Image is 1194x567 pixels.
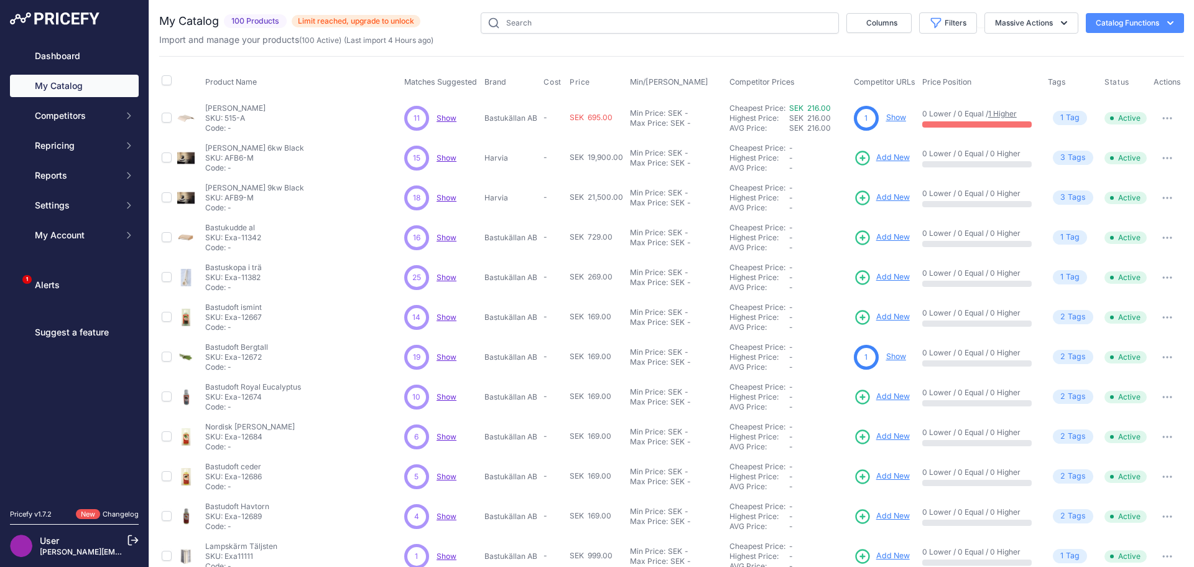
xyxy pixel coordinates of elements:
a: 1 Higher [988,109,1017,118]
p: [PERSON_NAME] 9kw Black [205,183,304,193]
span: SEK 729.00 [570,232,613,241]
button: Status [1104,77,1132,87]
input: Search [481,12,839,34]
a: Show [886,352,906,361]
span: - [789,143,793,152]
a: Add New [854,508,910,525]
button: Price [570,77,593,87]
div: SEK [668,427,682,437]
span: s [1081,311,1086,323]
p: Nordisk [PERSON_NAME] [205,422,295,432]
span: SEK 169.00 [570,352,611,361]
span: Show [437,233,456,242]
a: Cheapest Price: [729,541,785,551]
div: Min Price: [630,228,665,238]
span: - [789,263,793,272]
p: Code: - [205,243,261,253]
span: Show [437,392,456,401]
a: Cheapest Price: [729,422,785,431]
div: - [682,268,688,278]
div: - [685,198,691,208]
span: Reports [35,169,116,182]
a: Add New [854,149,910,167]
span: Active [1104,152,1147,164]
div: - [682,228,688,238]
p: Code: - [205,362,268,372]
span: - [544,152,547,162]
div: Highest Price: [729,273,789,283]
p: 0 Lower / 0 Equal / 0 Higher [922,308,1035,318]
div: Highest Price: [729,193,789,203]
div: - [682,108,688,118]
div: Min Price: [630,387,665,397]
button: Massive Actions [984,12,1078,34]
div: SEK [668,228,682,238]
span: Show [437,113,456,123]
span: - [789,312,793,322]
span: Active [1104,391,1147,403]
div: SEK [668,108,682,118]
img: Pricefy Logo [10,12,99,25]
div: Max Price: [630,357,668,367]
span: Tag [1053,429,1093,444]
span: Cost [544,77,561,87]
div: AVG Price: [729,322,789,332]
span: Add New [876,510,910,522]
a: My Catalog [10,75,139,97]
p: Harvia [484,193,539,203]
span: 1 [1060,271,1063,283]
a: Cheapest Price: [729,103,785,113]
a: Cheapest Price: [729,502,785,511]
span: ( ) [299,35,341,45]
div: - [685,158,691,168]
a: Cheapest Price: [729,263,785,272]
p: Code: - [205,163,304,173]
span: 1 [1060,232,1063,243]
h2: My Catalog [159,12,219,30]
span: - [789,163,793,172]
div: Highest Price: [729,233,789,243]
p: Bastukällan AB [484,273,539,283]
div: Max Price: [630,238,668,248]
p: SKU: Exa-11342 [205,233,261,243]
p: Code: - [205,283,262,293]
a: Add New [854,468,910,485]
span: Tag [1053,230,1087,245]
span: - [789,382,793,391]
div: Max Price: [630,118,668,128]
span: - [789,193,793,202]
p: 0 Lower / 0 Equal / 0 Higher [922,348,1035,358]
span: Show [437,312,456,322]
div: Min Price: [630,307,665,317]
p: 0 Lower / 0 Equal / 0 Higher [922,388,1035,398]
div: Max Price: [630,158,668,168]
p: Bastudoft Royal Eucalyptus [205,382,301,392]
span: 100 Products [224,14,287,29]
span: Matches Suggested [404,77,477,87]
span: - [789,352,793,362]
p: Bastukällan AB [484,352,539,362]
div: SEK [668,387,682,397]
span: Active [1104,192,1147,204]
div: - [685,118,691,128]
div: Highest Price: [729,352,789,362]
span: SEK 169.00 [570,391,611,401]
span: Add New [876,550,910,562]
div: Max Price: [630,317,668,327]
div: - [682,307,688,317]
div: SEK [668,307,682,317]
p: [PERSON_NAME] [205,103,266,113]
a: Show [437,551,456,561]
button: Columns [846,13,912,33]
span: SEK 269.00 [570,272,613,281]
p: SKU: AFB9-M [205,193,304,203]
span: - [789,233,793,242]
span: 15 [413,152,420,164]
a: Add New [854,189,910,207]
span: 1 [864,352,868,363]
div: AVG Price: [729,203,789,213]
span: Tag [1053,111,1087,125]
p: SKU: 515-A [205,113,266,123]
div: - [685,357,691,367]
